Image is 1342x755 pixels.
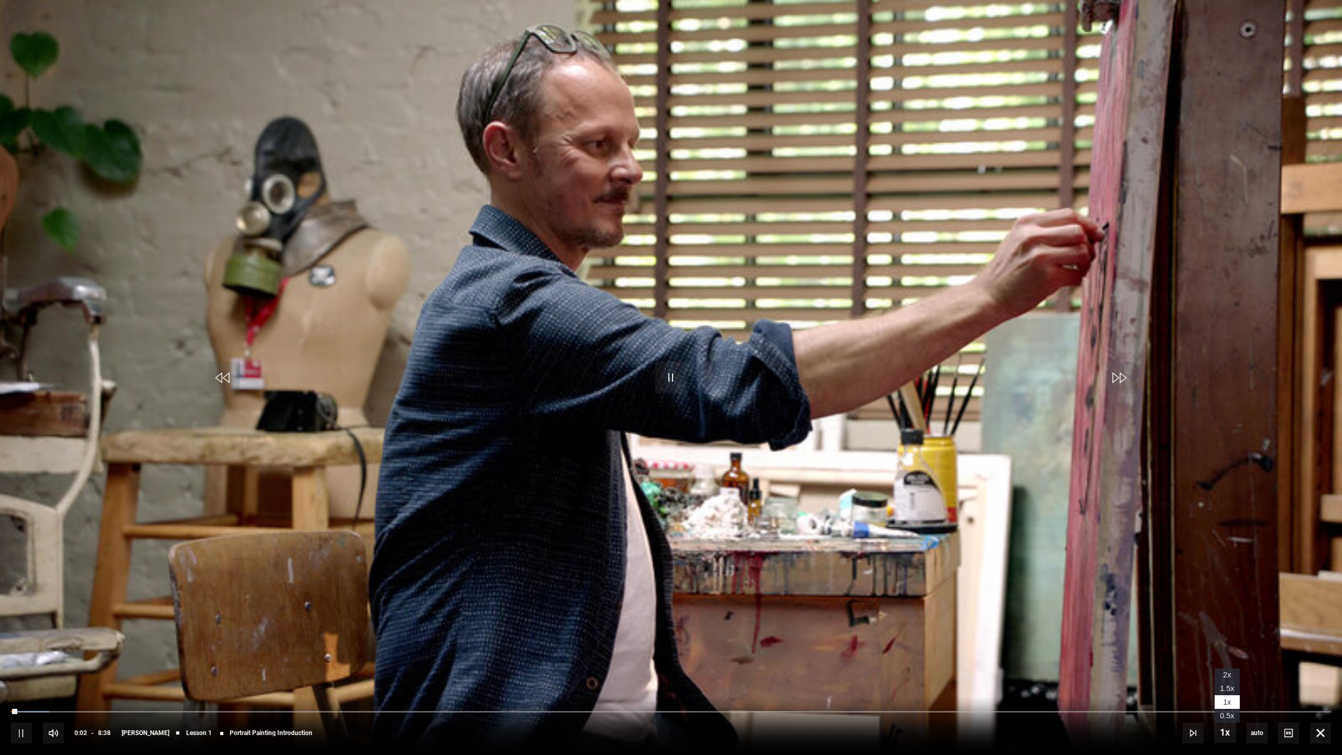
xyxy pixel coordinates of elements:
span: auto [1247,722,1268,743]
span: 1.5x [1220,684,1234,693]
span: Portrait Painting Introduction [230,730,312,736]
button: Next Lesson [1183,722,1204,743]
button: Captions [1278,722,1299,743]
span: - [91,729,94,737]
span: 0:02 [74,724,87,742]
button: Playback Rate [1215,722,1236,743]
span: Lesson 1 [186,730,212,736]
span: 8:38 [98,724,111,742]
span: 2x [1223,671,1231,679]
button: Mute [43,722,64,743]
div: Current quality: 720p [1247,722,1268,743]
span: 1x [1223,698,1231,706]
button: Fullscreen [1310,722,1331,743]
div: Progress Bar [11,711,1331,713]
span: [PERSON_NAME] [122,730,169,736]
button: Pause [11,722,32,743]
span: 0.5x [1220,711,1234,720]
